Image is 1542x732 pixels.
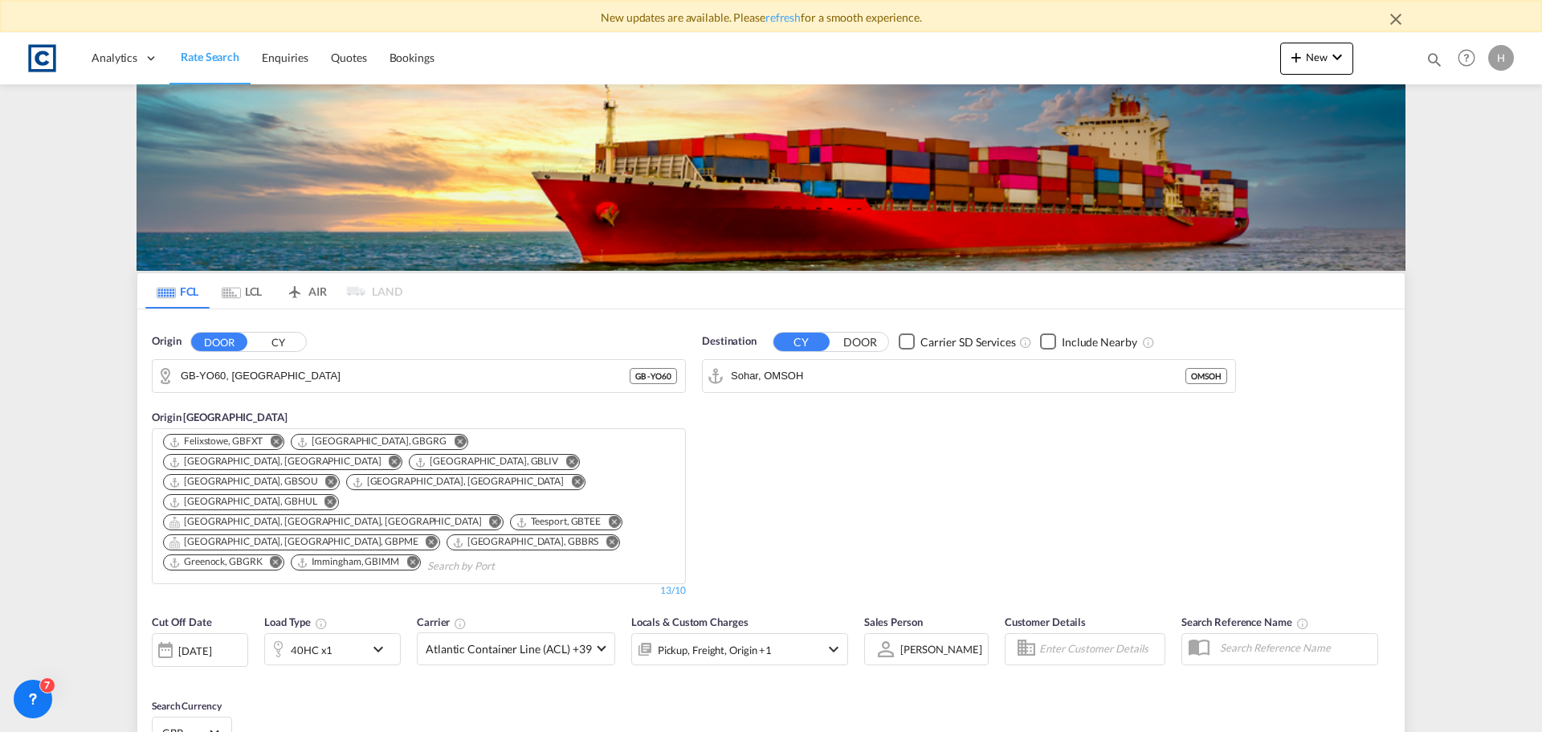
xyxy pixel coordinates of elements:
md-icon: icon-airplane [285,282,304,294]
md-icon: icon-magnify [1426,51,1443,68]
md-input-container: GB-YO60, North Yorkshire [153,360,685,392]
button: Remove [259,555,284,571]
md-icon: Unchecked: Search for CY (Container Yard) services for all selected carriers.Checked : Search for... [1019,336,1032,349]
button: Remove [259,435,284,451]
button: Remove [396,555,420,571]
div: Portsmouth, HAM, GBPME [169,535,418,549]
a: Enquiries [251,32,320,84]
div: Hull, GBHUL [169,495,317,509]
input: Chips input. [427,554,580,579]
span: Analytics [92,50,137,66]
div: H [1488,45,1514,71]
span: Search Currency [152,700,222,712]
md-chips-wrap: Chips container. Use arrow keys to select chips. [161,429,677,579]
a: refresh [765,10,801,24]
md-icon: Your search will be saved by the below given name [1296,617,1309,630]
input: Enter Customer Details [1039,637,1160,661]
md-icon: icon-chevron-down [824,640,843,659]
span: Bookings [390,51,434,64]
md-icon: icon-close [1386,10,1405,29]
md-pagination-wrapper: Use the left and right arrow keys to navigate between tabs [145,273,402,309]
md-icon: icon-chevron-down [1328,47,1347,67]
div: Immingham, GBIMM [296,555,399,569]
div: Greenock, GBGRK [169,555,263,569]
button: DOOR [191,333,247,351]
span: Atlantic Container Line (ACL) +39 [426,641,592,657]
span: Customer Details [1005,615,1086,628]
button: Remove [314,495,338,511]
div: 13/10 [660,584,686,598]
input: Search Reference Name [1212,636,1377,660]
span: Quotes [331,51,366,64]
div: Pickup Freight Origin Factory Stuffing [658,639,772,661]
img: LCL+%26+FCL+BACKGROUND.png [137,84,1405,271]
md-icon: icon-chevron-down [369,640,396,659]
md-tab-item: LCL [210,273,274,309]
div: Press delete to remove this chip. [169,535,422,549]
div: Press delete to remove this chip. [414,455,561,468]
div: Press delete to remove this chip. [516,515,605,529]
span: Origin [152,333,181,350]
span: New [1287,51,1347,63]
div: Liverpool, GBLIV [414,455,558,468]
button: Remove [479,515,503,531]
button: CY [250,333,306,351]
button: CY [773,333,830,351]
div: Help [1453,44,1488,73]
span: Rate Search [181,50,239,63]
md-tab-item: AIR [274,273,338,309]
img: 1fdb9190129311efbfaf67cbb4249bed.jpeg [24,40,60,76]
span: Load Type [264,615,328,628]
div: New updates are available. Please for a smooth experience. [128,10,1413,26]
button: Remove [561,475,585,491]
div: Thamesport, GBTHP [352,475,564,489]
md-select: Sales Person: Hannah Nutter [899,637,984,660]
div: Include Nearby [1062,334,1137,350]
button: Remove [598,515,622,531]
div: Press delete to remove this chip. [352,475,567,489]
div: [DATE] [152,633,248,667]
span: Cut Off Date [152,615,212,628]
div: Press delete to remove this chip. [452,535,602,549]
div: Grangemouth, GBGRG [296,435,447,448]
span: GB - YO60 [635,370,671,382]
div: Press delete to remove this chip. [169,495,320,509]
div: Press delete to remove this chip. [169,555,266,569]
input: Search by Door [181,364,630,388]
div: Analytics [80,32,169,84]
button: Remove [315,475,339,491]
md-tab-item: FCL [145,273,210,309]
md-icon: icon-information-outline [315,617,328,630]
span: Search Reference Name [1181,615,1309,628]
div: 40HC x1 [291,639,332,661]
div: Press delete to remove this chip. [169,515,485,529]
span: Sales Person [864,615,923,628]
button: icon-plus 400-fgNewicon-chevron-down [1280,43,1353,75]
span: Help [1453,44,1480,72]
md-checkbox: Checkbox No Ink [899,333,1016,350]
div: Bristol, GBBRS [452,535,599,549]
div: London Gateway Port, GBLGP [169,455,381,468]
md-input-container: Sohar, OMSOH [703,360,1235,392]
a: Quotes [320,32,377,84]
input: Search by Port [731,364,1185,388]
div: OMSOH [1185,368,1227,384]
md-checkbox: Checkbox No Ink [1040,333,1137,350]
md-icon: Unchecked: Ignores neighbouring ports when fetching rates.Checked : Includes neighbouring ports w... [1142,336,1155,349]
div: 40HC x1icon-chevron-down [264,633,401,665]
div: Long Hanborough, OXF, GBLGB [169,515,482,529]
div: icon-magnify [1426,51,1443,75]
span: Carrier [417,615,467,628]
button: Remove [555,455,579,471]
div: Carrier SD Services [920,334,1016,350]
div: Press delete to remove this chip. [169,435,266,448]
div: Press delete to remove this chip. [296,435,450,448]
span: Origin [GEOGRAPHIC_DATA] [152,411,288,423]
md-icon: icon-plus 400-fg [1287,47,1306,67]
a: Rate Search [169,32,251,84]
button: Remove [377,455,402,471]
button: Remove [443,435,467,451]
span: Destination [702,333,757,350]
div: Pickup Freight Origin Factory Stuffingicon-chevron-down [631,633,848,665]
